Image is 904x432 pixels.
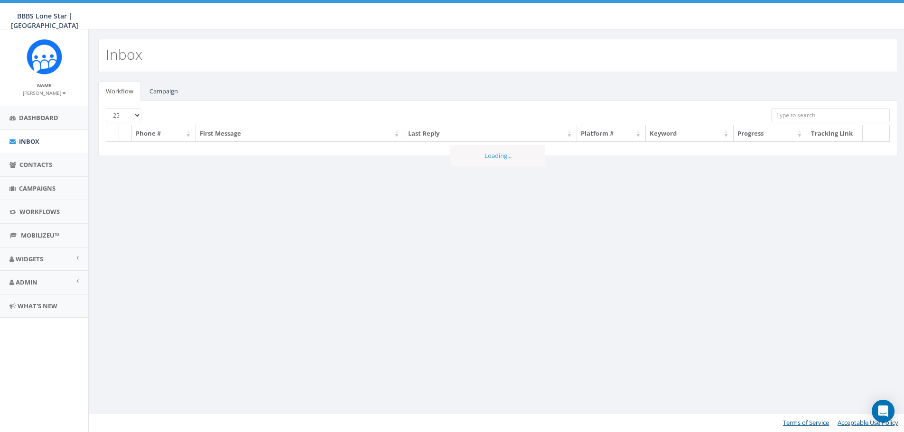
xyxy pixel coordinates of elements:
[98,82,141,101] a: Workflow
[838,418,898,427] a: Acceptable Use Policy
[21,231,59,239] span: MobilizeU™
[11,11,78,30] span: BBBS Lone Star | [GEOGRAPHIC_DATA]
[18,302,57,310] span: What's New
[734,125,807,142] th: Progress
[23,90,66,96] small: [PERSON_NAME]
[872,400,895,423] div: Open Intercom Messenger
[783,418,829,427] a: Terms of Service
[142,82,186,101] a: Campaign
[646,125,734,142] th: Keyword
[577,125,646,142] th: Platform #
[106,46,142,62] h2: Inbox
[771,108,890,122] input: Type to search
[16,255,43,263] span: Widgets
[19,160,52,169] span: Contacts
[19,207,60,216] span: Workflows
[23,88,66,97] a: [PERSON_NAME]
[37,82,52,89] small: Name
[450,145,545,166] div: Loading...
[19,184,56,193] span: Campaigns
[19,137,39,146] span: Inbox
[27,39,62,74] img: Rally_Corp_Icon_1.png
[196,125,404,142] th: First Message
[132,125,196,142] th: Phone #
[807,125,863,142] th: Tracking Link
[16,278,37,286] span: Admin
[404,125,577,142] th: Last Reply
[19,113,58,122] span: Dashboard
